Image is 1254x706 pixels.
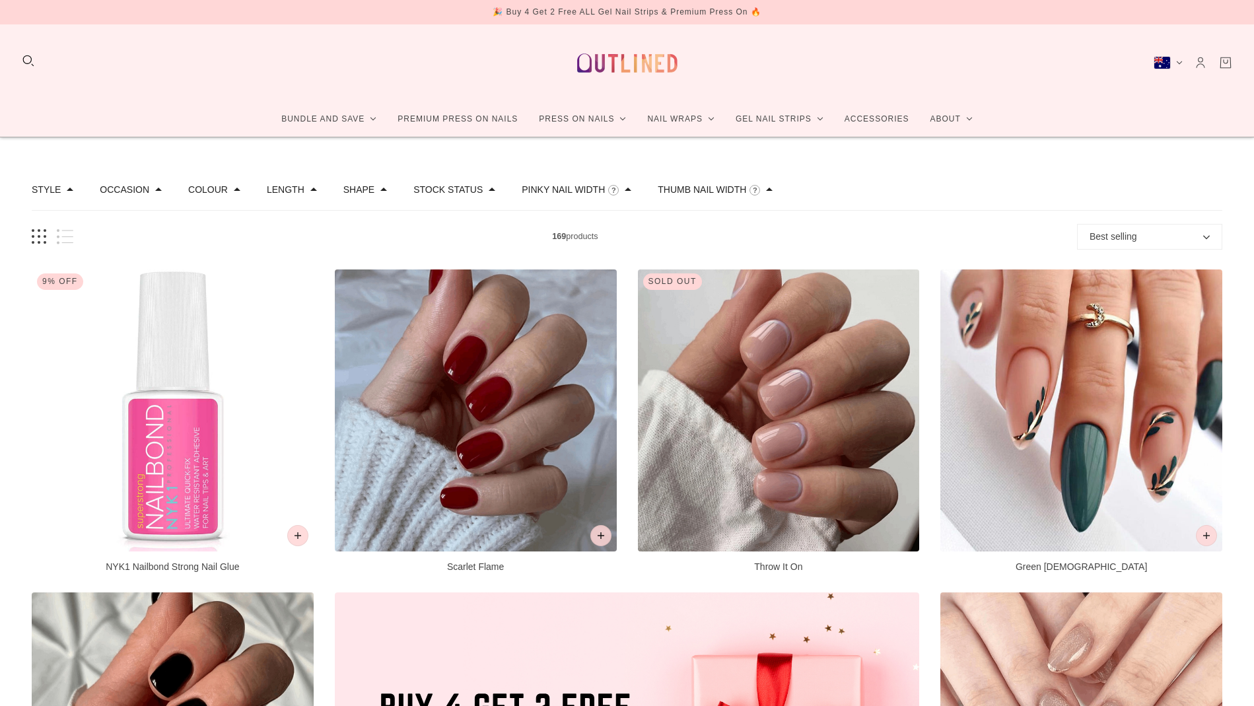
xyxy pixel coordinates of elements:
div: Sold out [643,273,702,290]
a: NYK1 Nailbond Strong Nail Glue [32,269,314,571]
span: products [73,230,1077,244]
button: Filter by Colour [188,185,228,194]
button: Australia [1154,56,1183,69]
a: Accessories [834,102,920,137]
button: List view [57,229,73,244]
button: Filter by Stock status [413,185,483,194]
p: Throw It On [638,560,920,574]
a: Cart [1218,55,1233,70]
button: Filter by Thumb Nail Width [658,185,746,194]
button: Filter by Occasion [100,185,149,194]
button: Add to cart [590,525,611,546]
a: Nail Wraps [637,102,725,137]
button: Filter by Length [267,185,304,194]
button: Search [21,53,36,68]
button: Grid view [32,229,46,244]
div: 9% Off [37,273,83,290]
a: Scarlet Flame [335,269,617,571]
a: Bundle and Save [271,102,387,137]
a: Throw It On [638,269,920,571]
a: About [919,102,983,137]
a: Green Zen [940,269,1222,571]
img: Throw It On-Press on Manicure-Outlined [638,269,920,551]
p: NYK1 Nailbond Strong Nail Glue [32,560,314,574]
button: Filter by Pinky Nail Width [522,185,605,194]
img: Scarlet Flame-Press on Manicure-Outlined [335,269,617,551]
a: Outlined [569,35,685,91]
p: Scarlet Flame [335,560,617,574]
div: 🎉 Buy 4 Get 2 Free ALL Gel Nail Strips & Premium Press On 🔥 [493,5,761,19]
a: Gel Nail Strips [725,102,834,137]
a: Press On Nails [528,102,637,137]
button: Best selling [1077,224,1222,250]
button: Add to cart [1196,525,1217,546]
p: Green [DEMOGRAPHIC_DATA] [940,560,1222,574]
button: Filter by Shape [343,185,374,194]
button: Filter by Style [32,185,61,194]
a: Account [1193,55,1208,70]
b: 169 [552,232,566,241]
a: Premium Press On Nails [387,102,528,137]
button: Add to cart [287,525,308,546]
